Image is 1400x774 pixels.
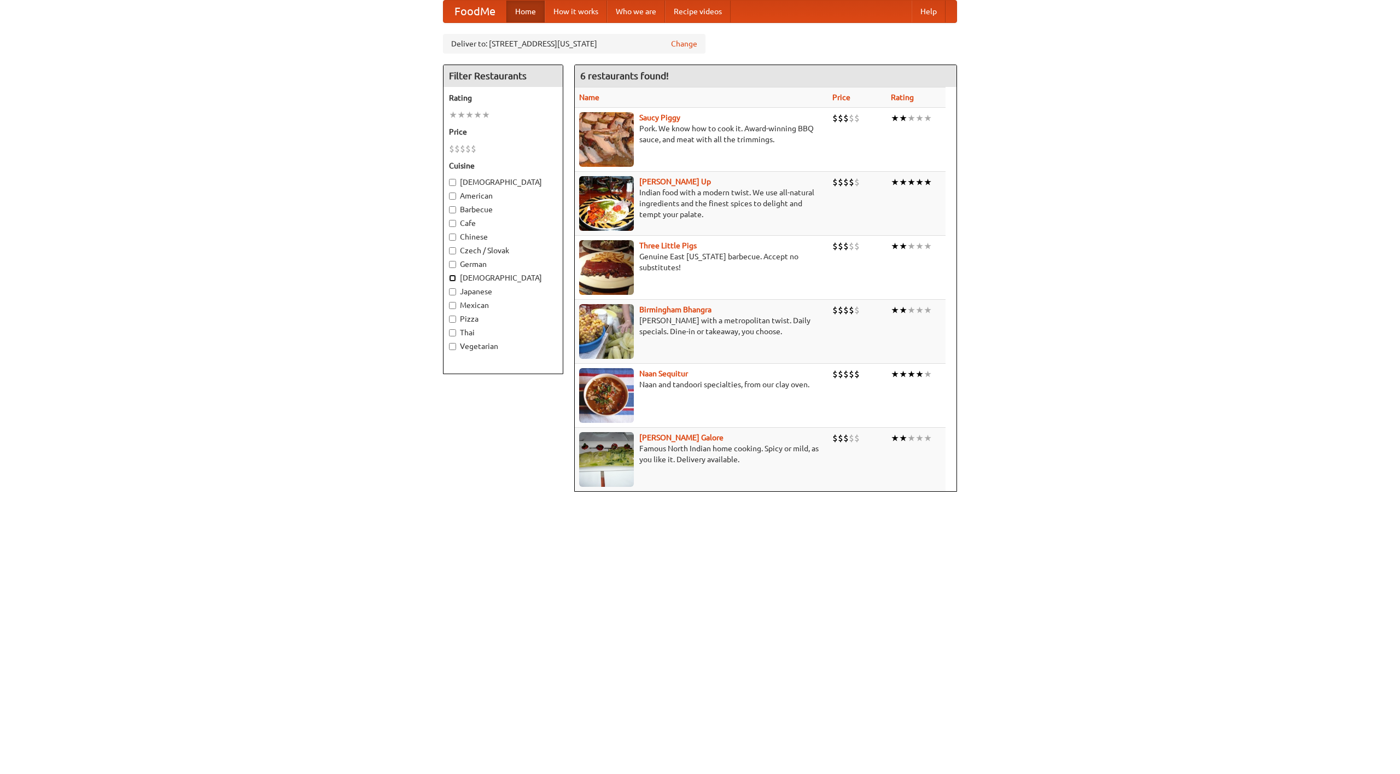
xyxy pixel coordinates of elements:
[639,113,680,122] b: Saucy Piggy
[449,302,456,309] input: Mexican
[482,109,490,121] li: ★
[579,304,634,359] img: bhangra.jpg
[444,65,563,87] h4: Filter Restaurants
[449,190,557,201] label: American
[832,93,850,102] a: Price
[471,143,476,155] li: $
[832,112,838,124] li: $
[579,240,634,295] img: littlepigs.jpg
[907,304,915,316] li: ★
[838,176,843,188] li: $
[579,123,824,145] p: Pork. We know how to cook it. Award-winning BBQ sauce, and meat with all the trimmings.
[854,432,860,444] li: $
[545,1,607,22] a: How it works
[449,231,557,242] label: Chinese
[639,433,724,442] b: [PERSON_NAME] Galore
[639,241,697,250] a: Three Little Pigs
[449,204,557,215] label: Barbecue
[899,240,907,252] li: ★
[915,112,924,124] li: ★
[891,240,899,252] li: ★
[457,109,465,121] li: ★
[891,304,899,316] li: ★
[449,160,557,171] h5: Cuisine
[915,304,924,316] li: ★
[924,176,932,188] li: ★
[924,368,932,380] li: ★
[854,368,860,380] li: $
[449,313,557,324] label: Pizza
[671,38,697,49] a: Change
[449,288,456,295] input: Japanese
[443,34,705,54] div: Deliver to: [STREET_ADDRESS][US_STATE]
[579,315,824,337] p: [PERSON_NAME] with a metropolitan twist. Daily specials. Dine-in or takeaway, you choose.
[449,286,557,297] label: Japanese
[579,93,599,102] a: Name
[838,304,843,316] li: $
[907,432,915,444] li: ★
[449,220,456,227] input: Cafe
[843,176,849,188] li: $
[832,304,838,316] li: $
[849,304,854,316] li: $
[899,304,907,316] li: ★
[849,432,854,444] li: $
[891,112,899,124] li: ★
[579,251,824,273] p: Genuine East [US_STATE] barbecue. Accept no substitutes!
[843,304,849,316] li: $
[838,240,843,252] li: $
[907,112,915,124] li: ★
[849,176,854,188] li: $
[444,1,506,22] a: FoodMe
[474,109,482,121] li: ★
[449,275,456,282] input: [DEMOGRAPHIC_DATA]
[580,71,669,81] ng-pluralize: 6 restaurants found!
[924,304,932,316] li: ★
[849,368,854,380] li: $
[854,112,860,124] li: $
[449,316,456,323] input: Pizza
[449,343,456,350] input: Vegetarian
[891,176,899,188] li: ★
[899,112,907,124] li: ★
[838,432,843,444] li: $
[907,240,915,252] li: ★
[915,176,924,188] li: ★
[843,240,849,252] li: $
[449,329,456,336] input: Thai
[607,1,665,22] a: Who we are
[832,432,838,444] li: $
[891,93,914,102] a: Rating
[832,176,838,188] li: $
[449,341,557,352] label: Vegetarian
[579,443,824,465] p: Famous North Indian home cooking. Spicy or mild, as you like it. Delivery available.
[449,92,557,103] h5: Rating
[449,245,557,256] label: Czech / Slovak
[899,176,907,188] li: ★
[449,218,557,229] label: Cafe
[449,193,456,200] input: American
[460,143,465,155] li: $
[639,369,688,378] b: Naan Sequitur
[449,109,457,121] li: ★
[579,176,634,231] img: curryup.jpg
[465,143,471,155] li: $
[843,112,849,124] li: $
[915,368,924,380] li: ★
[579,432,634,487] img: currygalore.jpg
[907,176,915,188] li: ★
[849,112,854,124] li: $
[579,187,824,220] p: Indian food with a modern twist. We use all-natural ingredients and the finest spices to delight ...
[449,259,557,270] label: German
[899,432,907,444] li: ★
[449,143,454,155] li: $
[579,379,824,390] p: Naan and tandoori specialties, from our clay oven.
[832,240,838,252] li: $
[449,206,456,213] input: Barbecue
[639,177,711,186] a: [PERSON_NAME] Up
[449,247,456,254] input: Czech / Slovak
[832,368,838,380] li: $
[506,1,545,22] a: Home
